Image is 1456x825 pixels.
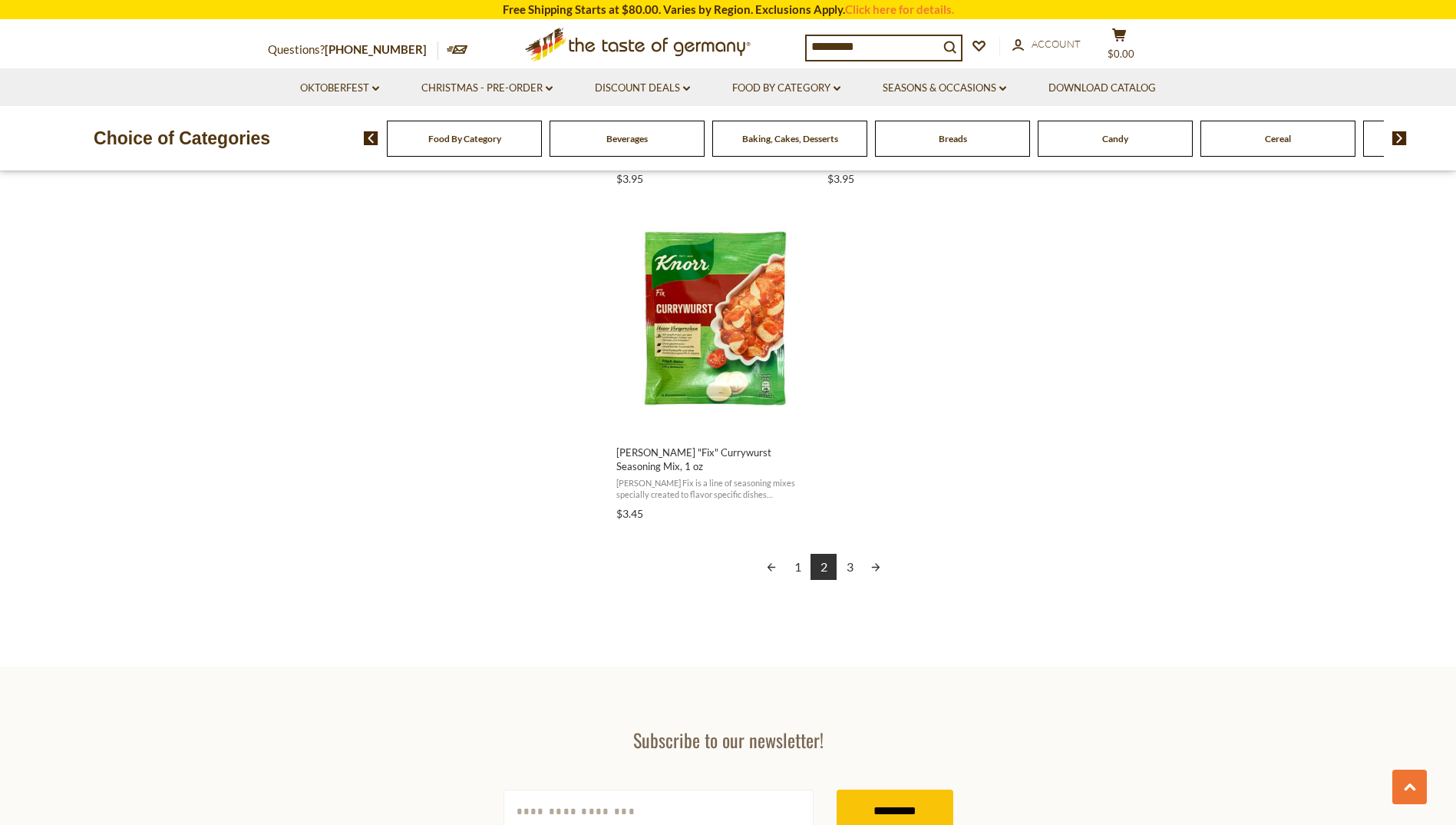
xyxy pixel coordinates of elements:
a: Food By Category [732,80,840,97]
img: previous arrow [364,131,378,145]
a: Breads [939,133,967,144]
a: Baking, Cakes, Desserts [742,133,838,144]
a: Seasons & Occasions [883,80,1006,97]
span: $3.95 [616,172,643,185]
a: Candy [1102,133,1128,144]
a: Discount Deals [595,80,690,97]
h3: Subscribe to our newsletter! [503,728,953,751]
button: $0.00 [1097,28,1143,66]
a: 1 [784,554,811,580]
a: Download Catalog [1048,80,1156,97]
a: Next page [863,554,889,580]
span: Account [1032,38,1081,50]
img: next arrow [1392,131,1407,145]
a: 2 [811,554,837,580]
a: Account [1012,36,1081,53]
a: Food By Category [428,133,501,144]
a: Christmas - PRE-ORDER [421,80,553,97]
a: Click here for details. [845,2,954,16]
a: 3 [837,554,863,580]
a: Cereal [1265,133,1291,144]
a: Previous page [758,554,784,580]
a: [PHONE_NUMBER] [325,42,427,56]
span: $3.95 [827,172,854,185]
a: Knorr [614,204,817,526]
div: Pagination [616,554,1032,582]
a: Oktoberfest [300,80,379,97]
span: $0.00 [1108,48,1134,60]
span: [PERSON_NAME] Fix is a line of seasoning mixes specially created to flavor specific dishes repres... [616,477,815,501]
p: Questions? [268,40,438,60]
span: [PERSON_NAME] "Fix" Currywurst Seasoning Mix, 1 oz [616,446,815,473]
span: $3.45 [616,507,643,520]
a: Beverages [606,133,648,144]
